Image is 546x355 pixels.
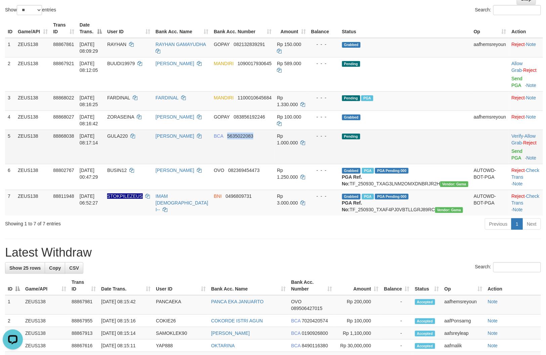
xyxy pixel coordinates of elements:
td: [DATE] 08:15:42 [98,295,153,315]
a: Reject [511,95,525,100]
span: Marked by aafsreyleap [362,168,374,174]
label: Search: [475,262,541,272]
td: [DATE] 08:15:16 [98,315,153,327]
td: AUTOWD-BOT-PGA [471,164,509,190]
a: COKORDE ISTRI AGUN [211,318,263,323]
div: Showing 1 to 7 of 7 entries [5,218,222,227]
b: PGA Ref. No: [342,174,362,186]
th: User ID: activate to sort column ascending [153,276,208,295]
span: Accepted [415,318,435,324]
a: OKTARINA [211,343,235,348]
td: ZEUS138 [15,57,50,91]
td: 1 [5,38,15,57]
span: Copy 8490116380 to clipboard [302,343,328,348]
td: TF_250930_TXAF4PJ0VBTLLGRJ89RC [339,190,471,216]
span: Accepted [415,299,435,305]
a: Show 25 rows [5,262,45,274]
td: 88867913 [69,327,98,340]
td: COKIE26 [153,315,208,327]
span: Vendor URL: https://trx31.1velocity.biz [440,181,468,187]
th: Amount: activate to sort column ascending [335,276,381,295]
a: Next [522,218,541,230]
span: Rp 1.330.000 [277,95,298,107]
span: Grabbed [342,115,361,120]
span: 88868038 [53,133,74,139]
a: Allow Grab [511,61,522,73]
span: Pending [342,61,360,67]
th: Op: activate to sort column ascending [442,276,485,295]
a: Reject [511,42,525,47]
td: · · [509,164,543,190]
a: Note [527,155,537,161]
td: AUTOWD-BOT-PGA [471,190,509,216]
span: [DATE] 00:47:29 [80,168,98,180]
td: TF_250930_TXAG3LNM2OMXDNBRJR2H [339,164,471,190]
span: 88811948 [53,193,74,199]
span: RAYHAN [107,42,126,47]
span: Rp 3.000.000 [277,193,298,206]
a: RAYHAN GAMAYUDHA [156,42,206,47]
span: Copy 082369454473 to clipboard [228,168,259,173]
td: · [509,38,543,57]
span: MANDIRI [214,61,234,66]
th: Trans ID: activate to sort column ascending [50,19,77,38]
span: [DATE] 08:17:14 [80,133,98,145]
th: Bank Acc. Number: activate to sort column ascending [211,19,274,38]
span: Copy 0496809731 to clipboard [225,193,252,199]
th: Balance [308,19,339,38]
td: 88867981 [69,295,98,315]
span: 88867921 [53,61,74,66]
span: MANDIRI [214,95,234,100]
span: BUSIN12 [107,168,127,173]
a: [PERSON_NAME] [156,168,194,173]
span: 88868027 [53,114,74,120]
span: [DATE] 08:12:05 [80,61,98,73]
span: FARDINAL [107,95,130,100]
td: aafmalik [442,340,485,352]
a: Reject [511,193,525,199]
a: FARDINAL [156,95,178,100]
td: ZEUS138 [15,91,50,110]
span: Copy 082132839291 to clipboard [234,42,265,47]
span: 88867861 [53,42,74,47]
td: · [509,57,543,91]
span: OVO [291,299,301,304]
td: ZEUS138 [23,327,69,340]
span: Grabbed [342,42,361,48]
span: Copy 1100010645684 to clipboard [238,95,271,100]
a: CSV [65,262,83,274]
h1: Latest Withdraw [5,246,541,259]
a: Allow Grab [511,133,536,145]
span: Copy 083856192246 to clipboard [234,114,265,120]
td: ZEUS138 [15,190,50,216]
td: Rp 200,000 [335,295,381,315]
a: Copy [45,262,65,274]
span: BCA [291,318,300,323]
span: Grabbed [342,168,361,174]
th: ID [5,19,15,38]
td: - [381,295,412,315]
th: Date Trans.: activate to sort column ascending [98,276,153,295]
a: Verify [511,133,523,139]
td: 7 [5,190,15,216]
a: Check Trans [511,193,539,206]
a: [PERSON_NAME] [156,133,194,139]
a: Send PGA [511,76,522,88]
span: 88868022 [53,95,74,100]
a: Reject [523,140,537,145]
th: Status [339,19,471,38]
td: · · [509,130,543,164]
span: BCA [291,330,300,336]
th: Amount: activate to sort column ascending [275,19,308,38]
span: Nama rekening ada tanda titik/strip, harap diedit [107,193,143,199]
td: ZEUS138 [23,295,69,315]
td: ZEUS138 [23,315,69,327]
a: 1 [511,218,523,230]
th: Op: activate to sort column ascending [471,19,509,38]
th: Game/API: activate to sort column ascending [23,276,69,295]
div: - - - [311,114,337,120]
span: CSV [69,265,79,271]
td: 6 [5,164,15,190]
span: Rp 589.000 [277,61,301,66]
span: Copy 089506427015 to clipboard [291,306,322,311]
